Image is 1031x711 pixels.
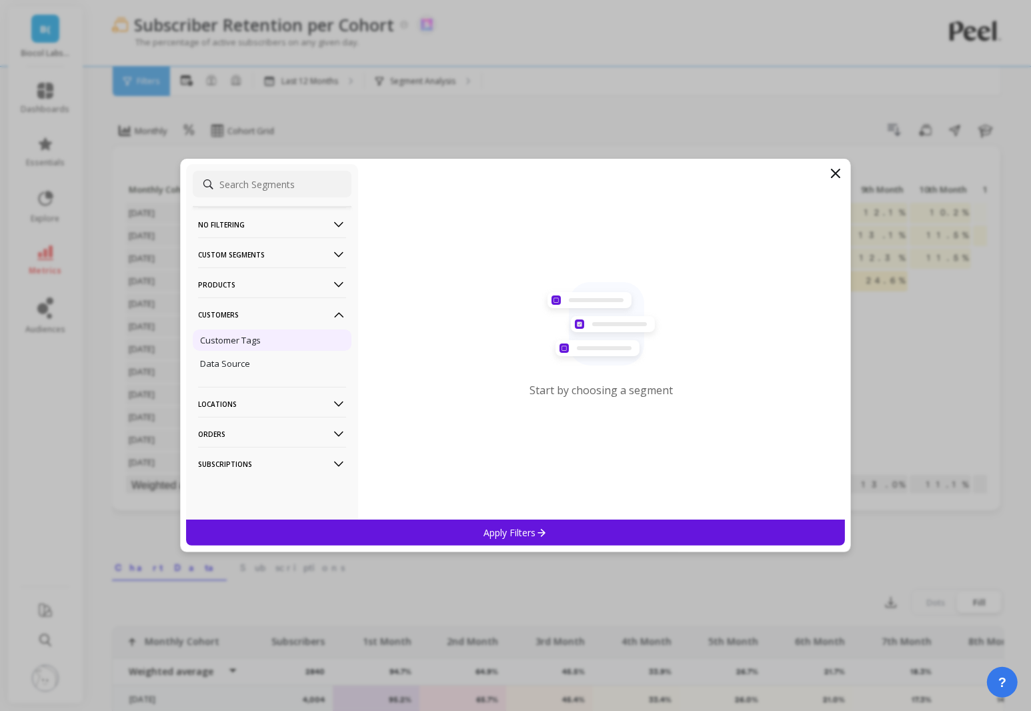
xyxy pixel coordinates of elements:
p: Orders [198,417,346,451]
p: Products [198,267,346,301]
p: Start by choosing a segment [530,383,674,398]
p: Subscriptions [198,447,346,481]
p: Apply Filters [484,526,548,539]
p: Locations [198,387,346,421]
p: Data Source [200,358,250,370]
input: Search Segments [193,171,351,197]
p: Custom Segments [198,237,346,271]
button: ? [987,667,1018,698]
p: Customer Tags [200,334,261,346]
p: Customers [198,297,346,331]
p: No filtering [198,207,346,241]
span: ? [998,673,1006,692]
